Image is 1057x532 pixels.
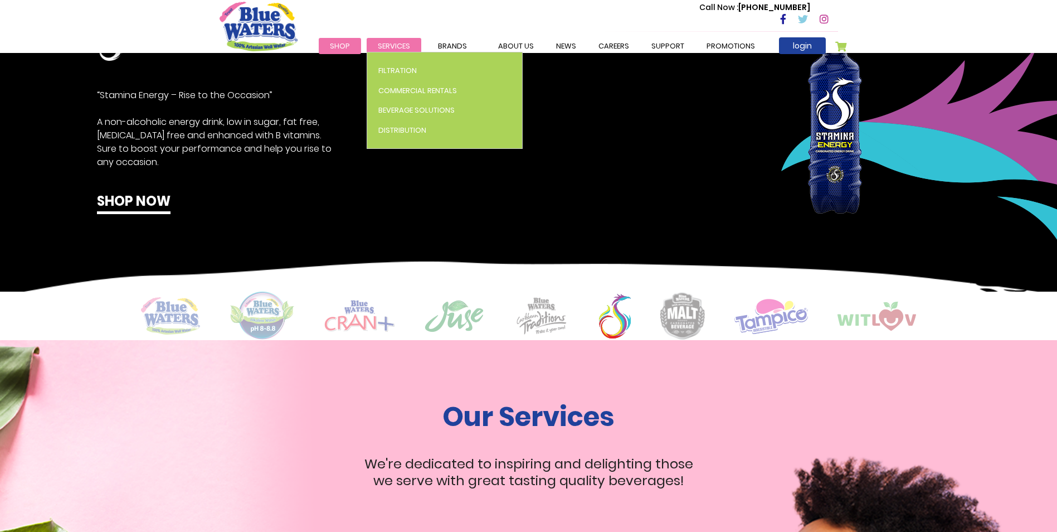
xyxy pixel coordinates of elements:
[487,38,545,54] a: about us
[378,125,426,136] span: Distribution
[695,38,766,54] a: Promotions
[599,294,631,338] img: logo
[353,456,704,489] p: We're dedicated to inspiring and delighting those we serve with great tasting quality beverages!
[97,89,333,169] p: “Stamina Energy – Rise to the Occasion” A non-alcoholic energy drink, low in sugar, fat free, [ME...
[734,298,808,334] img: logo
[587,38,640,54] a: careers
[97,191,171,214] a: Shop now
[640,38,695,54] a: support
[378,105,455,115] span: Beverage Solutions
[737,21,1057,315] img: stamina-right.png
[220,2,298,51] a: store logo
[660,292,705,340] img: logo
[699,2,738,13] span: Call Now :
[353,401,704,433] h1: Our Services
[330,41,350,51] span: Shop
[378,65,417,76] span: Filtration
[141,297,200,335] img: logo
[699,2,810,13] p: [PHONE_NUMBER]
[779,37,826,54] a: login
[378,41,410,51] span: Services
[324,300,394,332] img: logo
[378,85,457,96] span: Commercial Rentals
[230,292,295,340] img: logo
[424,299,484,333] img: logo
[837,302,916,331] img: logo
[545,38,587,54] a: News
[438,41,467,51] span: Brands
[514,297,569,335] img: logo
